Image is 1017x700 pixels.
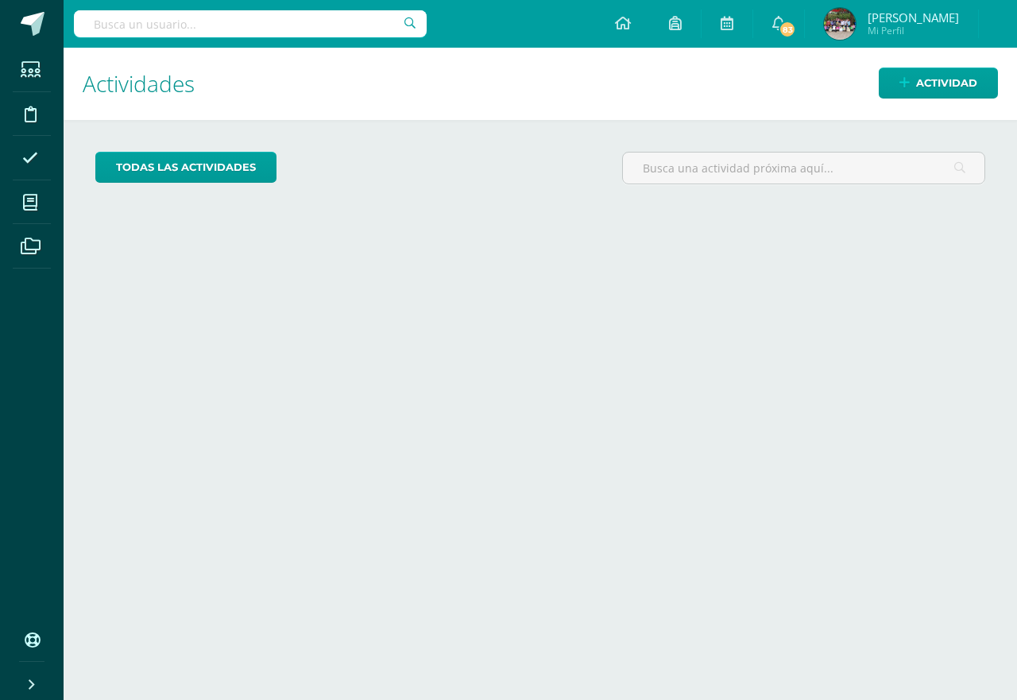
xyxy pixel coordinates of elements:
[824,8,856,40] img: 27fac148226088b2bf2b1ff5f837c7e0.png
[879,68,998,99] a: Actividad
[779,21,796,38] span: 83
[95,152,276,183] a: todas las Actividades
[868,10,959,25] span: [PERSON_NAME]
[74,10,427,37] input: Busca un usuario...
[83,48,998,120] h1: Actividades
[916,68,977,98] span: Actividad
[868,24,959,37] span: Mi Perfil
[623,153,984,184] input: Busca una actividad próxima aquí...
